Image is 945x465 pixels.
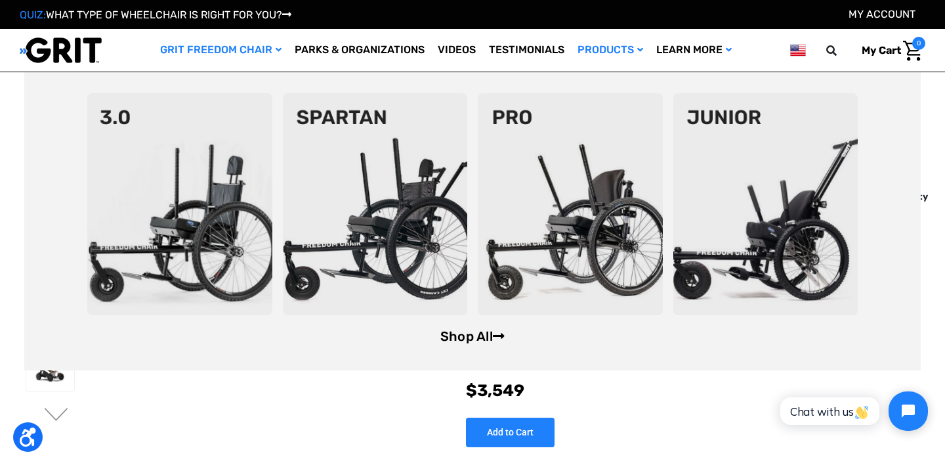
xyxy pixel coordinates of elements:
[849,8,915,20] a: Account
[482,29,571,72] a: Testimonials
[20,37,102,64] img: GRIT All-Terrain Wheelchair and Mobility Equipment
[440,328,505,344] a: Shop All
[20,9,46,21] span: QUIZ:
[431,29,482,72] a: Videos
[832,37,852,64] input: Search
[852,37,925,64] a: Cart with 0 items
[466,382,524,401] span: $3,549
[43,408,70,424] button: Go to slide 2 of 5
[478,93,663,315] img: pro-chair.png
[283,93,468,315] img: spartan2.png
[154,29,288,72] a: GRIT Freedom Chair
[571,29,650,72] a: Products
[20,9,291,21] a: QUIZ:WHAT TYPE OF WHEELCHAIR IS RIGHT FOR YOU?
[766,380,939,442] iframe: Tidio Chat
[790,42,806,58] img: us.png
[288,29,431,72] a: Parks & Organizations
[650,29,738,72] a: Learn More
[903,41,922,61] img: Cart
[912,37,925,50] span: 0
[87,93,272,315] img: 3point0.png
[856,191,928,202] strong: 2 Year Warranty
[862,44,901,56] span: My Cart
[673,93,858,315] img: junior-chair.png
[466,418,555,447] input: Add to Cart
